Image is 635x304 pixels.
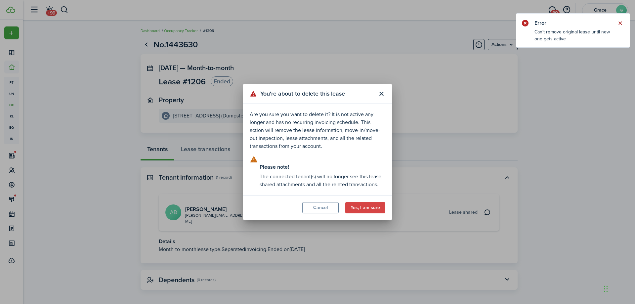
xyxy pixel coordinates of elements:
[604,279,608,299] div: Drag
[516,28,630,47] notify-body: Can`t remove original lease until new one gets active
[376,88,387,100] button: Close modal
[615,19,625,28] button: Close notify
[250,155,258,163] i: outline
[260,173,385,189] explanation-description: The connected tenant(s) will no longer see this lease, shared attachments and all the related tra...
[260,164,385,170] explanation-title: Please note!
[302,202,339,213] button: Cancel
[345,202,385,213] button: Yes, I am sure
[260,89,345,98] span: You're about to delete this lease
[534,19,611,27] notify-title: Error
[250,110,385,150] p: Are you sure you want to delete it? It is not active any longer and has no recurring invoicing sc...
[525,233,635,304] iframe: Chat Widget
